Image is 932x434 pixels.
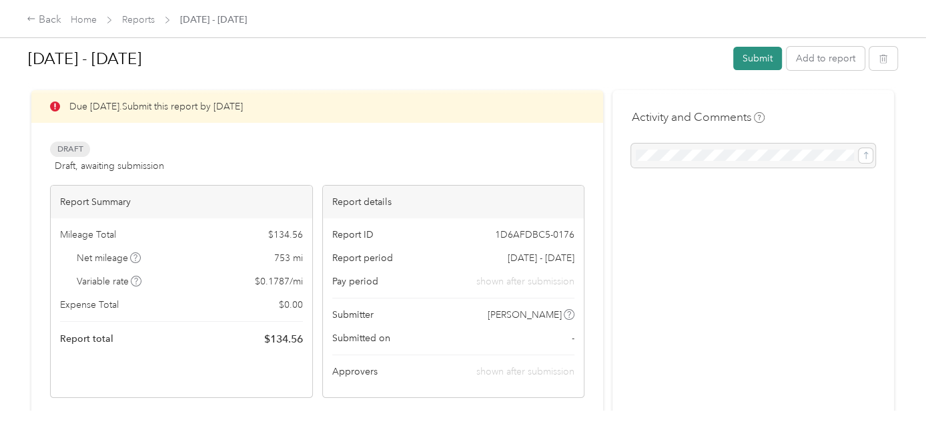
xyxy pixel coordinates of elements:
button: Add to report [787,47,865,70]
iframe: Everlance-gr Chat Button Frame [857,359,932,434]
span: Variable rate [77,274,142,288]
span: [DATE] - [DATE] [508,251,574,265]
span: shown after submission [476,274,574,288]
span: Report total [60,332,113,346]
span: [PERSON_NAME] [488,308,562,322]
div: Due [DATE]. Submit this report by [DATE] [31,90,603,123]
span: Mileage Total [60,228,116,242]
span: Report period [332,251,393,265]
span: $ 0.00 [279,298,303,312]
span: shown after submission [476,366,574,377]
span: Expense Total [60,298,119,312]
span: Report ID [332,228,374,242]
div: Report details [323,186,584,218]
span: - [572,331,574,345]
span: Net mileage [77,251,141,265]
button: Submit [733,47,782,70]
span: $ 134.56 [264,331,303,347]
a: Reports [122,14,155,25]
div: Back [27,12,61,28]
span: Submitted on [332,331,390,345]
div: Report Summary [51,186,312,218]
span: [DATE] - [DATE] [180,13,247,27]
span: Pay period [332,274,378,288]
span: Approvers [332,365,378,379]
h1: Aug 16 - 31, 2025 [28,43,724,75]
span: Draft, awaiting submission [55,159,164,173]
span: Submitter [332,308,374,322]
span: $ 134.56 [268,228,303,242]
span: $ 0.1787 / mi [255,274,303,288]
span: 753 mi [274,251,303,265]
span: 1D6AFDBC5-0176 [495,228,574,242]
span: Draft [50,142,90,157]
h4: Activity and Comments [631,109,765,126]
a: Home [71,14,97,25]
